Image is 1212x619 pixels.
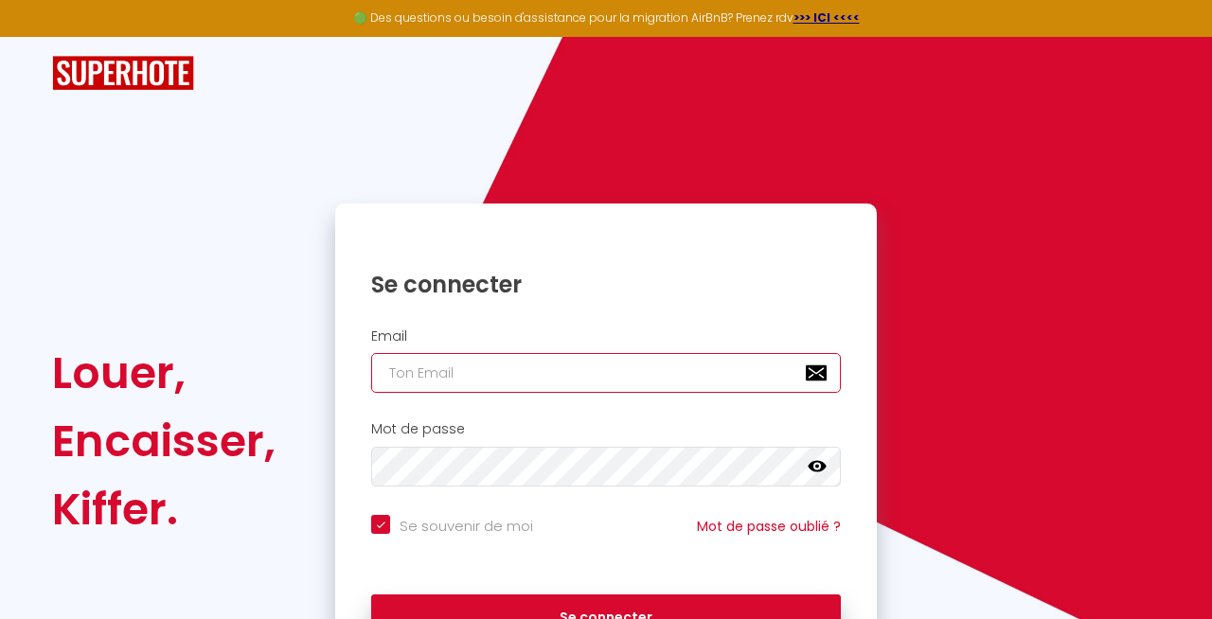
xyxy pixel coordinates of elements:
[371,421,841,437] h2: Mot de passe
[52,475,276,543] div: Kiffer.
[371,353,841,393] input: Ton Email
[52,407,276,475] div: Encaisser,
[371,270,841,299] h1: Se connecter
[793,9,860,26] a: >>> ICI <<<<
[371,328,841,345] h2: Email
[52,56,194,91] img: SuperHote logo
[52,339,276,407] div: Louer,
[697,517,841,536] a: Mot de passe oublié ?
